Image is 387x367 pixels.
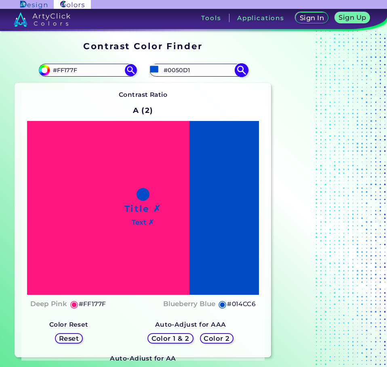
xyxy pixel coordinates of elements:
[339,14,366,21] h5: Sign Up
[300,15,324,21] h5: Sign In
[30,298,67,310] h4: Deep Pink
[83,40,202,52] h1: Contrast Color Finder
[59,335,78,342] h5: Reset
[335,13,370,23] a: Sign Up
[155,321,226,328] strong: Auto-Adjust for AAA
[49,321,88,328] strong: Color Reset
[124,202,162,215] h1: Title ✗
[296,13,328,23] a: Sign In
[218,299,227,309] h5: ◉
[50,65,125,75] input: type color 1..
[110,354,176,362] strong: Auto-Adjust for AA
[204,335,229,342] h5: Color 2
[119,91,168,98] strong: Contrast Ratio
[20,1,47,8] img: ArtyClick Design logo
[132,217,154,228] h4: Text ✗
[234,63,248,77] img: icon search
[129,102,157,119] h2: A (2)
[237,15,284,21] h3: Applications
[79,299,106,309] h5: #FF177F
[201,15,221,21] h3: Tools
[227,299,256,309] h5: #014CC6
[14,12,71,27] img: logo_artyclick_colors_white.svg
[161,65,236,75] input: type color 2..
[152,335,189,342] h5: Color 1 & 2
[70,299,79,309] h5: ◉
[125,64,137,76] img: icon search
[163,298,215,310] h4: Blueberry Blue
